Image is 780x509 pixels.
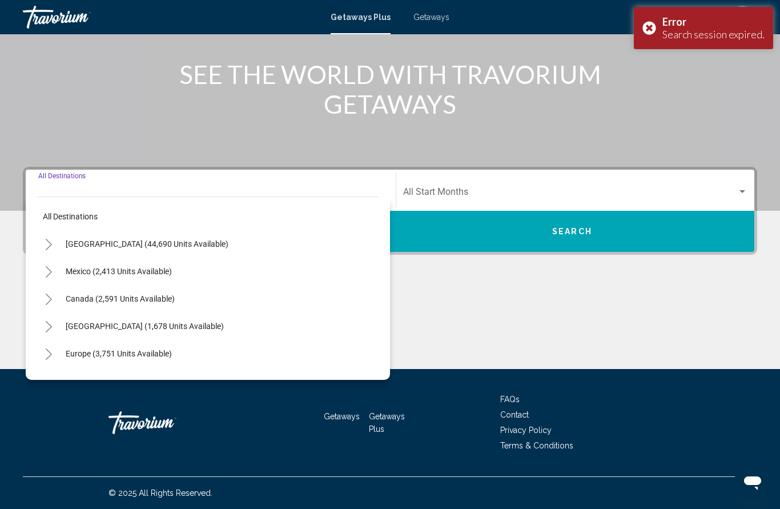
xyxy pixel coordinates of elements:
a: Privacy Policy [500,426,552,435]
button: Toggle Europe (3,751 units available) [37,342,60,365]
a: Terms & Conditions [500,441,573,450]
span: Europe (3,751 units available) [66,349,172,358]
button: Toggle Canada (2,591 units available) [37,287,60,310]
div: Search widget [26,170,754,252]
span: Search [552,227,592,237]
span: All destinations [43,212,98,221]
div: Search session expired. [662,28,765,41]
a: Getaways [413,13,449,22]
a: Getaways Plus [331,13,391,22]
span: © 2025 All Rights Reserved. [108,488,212,498]
a: FAQs [500,395,520,404]
button: [GEOGRAPHIC_DATA] (1,678 units available) [60,313,230,339]
div: Error [662,15,765,28]
button: All destinations [37,203,379,230]
iframe: Button to launch messaging window [734,463,771,500]
button: [GEOGRAPHIC_DATA] (188 units available) [60,368,223,394]
span: Mexico (2,413 units available) [66,267,172,276]
a: Getaways [324,412,360,421]
span: Canada (2,591 units available) [66,294,175,303]
button: Toggle Australia (188 units available) [37,370,60,392]
button: Canada (2,591 units available) [60,286,180,312]
button: User Menu [727,5,757,29]
span: [GEOGRAPHIC_DATA] (44,690 units available) [66,239,228,249]
button: Search [390,211,754,252]
button: Toggle United States (44,690 units available) [37,233,60,255]
button: Toggle Mexico (2,413 units available) [37,260,60,283]
a: Contact [500,410,529,419]
button: Mexico (2,413 units available) [60,258,178,284]
h1: SEE THE WORLD WITH TRAVORIUM GETAWAYS [176,59,604,119]
button: [GEOGRAPHIC_DATA] (44,690 units available) [60,231,234,257]
a: Travorium [108,406,223,440]
button: Toggle Caribbean & Atlantic Islands (1,678 units available) [37,315,60,338]
span: [GEOGRAPHIC_DATA] (1,678 units available) [66,322,224,331]
a: Travorium [23,6,319,29]
button: Europe (3,751 units available) [60,340,178,367]
a: Getaways Plus [369,412,405,434]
